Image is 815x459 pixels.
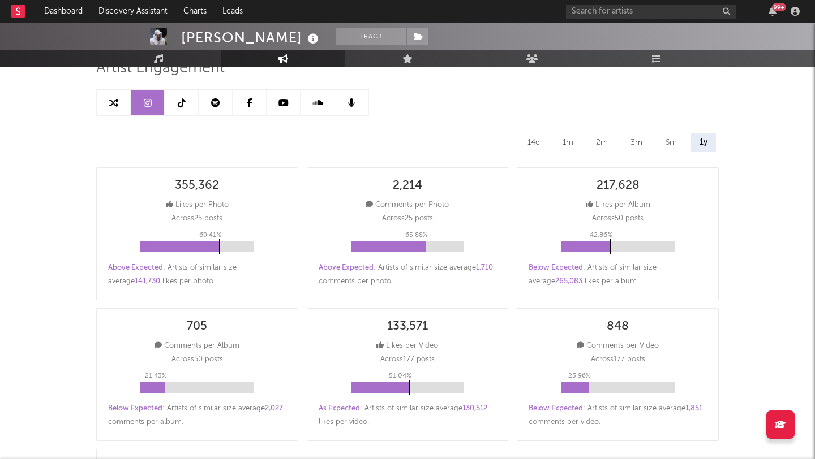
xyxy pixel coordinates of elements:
[607,320,629,334] div: 848
[387,320,428,334] div: 133,571
[171,212,222,226] p: Across 25 posts
[108,264,163,271] span: Above Expected
[519,133,548,152] div: 14d
[592,212,644,226] p: Across 50 posts
[108,405,162,412] span: Below Expected
[529,264,583,271] span: Below Expected
[135,278,160,285] span: 141,730
[199,228,221,242] p: 69.41 %
[685,405,702,412] span: 1,851
[319,405,360,412] span: As Expected
[108,402,286,429] div: : Artists of similar size average comments per album .
[145,369,167,383] p: 21.43 %
[166,198,229,212] div: Likes per Photo
[366,198,449,212] div: Comments per Photo
[405,228,428,242] p: 65.88 %
[155,339,239,353] div: Comments per Album
[319,261,497,288] div: : Artists of similar size average comments per photo .
[265,405,283,412] span: 2,027
[591,353,645,366] p: Across 177 posts
[529,261,707,288] div: : Artists of similar size average likes per album .
[319,264,374,271] span: Above Expected
[171,353,223,366] p: Across 50 posts
[476,264,493,271] span: 1,710
[529,402,707,429] div: : Artists of similar size average comments per video .
[380,353,435,366] p: Across 177 posts
[462,405,487,412] span: 130,512
[577,339,659,353] div: Comments per Video
[691,133,716,152] div: 1y
[382,212,433,226] p: Across 25 posts
[590,228,612,242] p: 42.86 %
[319,402,497,429] div: : Artists of similar size average likes per video .
[529,405,583,412] span: Below Expected
[566,5,736,19] input: Search for artists
[568,369,591,383] p: 23.96 %
[597,179,640,193] div: 217,628
[657,133,685,152] div: 6m
[586,198,650,212] div: Likes per Album
[772,3,786,11] div: 99 +
[181,28,321,47] div: [PERSON_NAME]
[175,179,219,193] div: 355,362
[389,369,411,383] p: 51.04 %
[96,62,225,75] span: Artist Engagement
[393,179,422,193] div: 2,214
[187,320,207,334] div: 705
[769,7,777,16] button: 99+
[108,261,286,288] div: : Artists of similar size average likes per photo .
[555,278,582,285] span: 265,083
[336,28,406,45] button: Track
[554,133,582,152] div: 1m
[622,133,651,152] div: 3m
[587,133,616,152] div: 2m
[376,339,438,353] div: Likes per Video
